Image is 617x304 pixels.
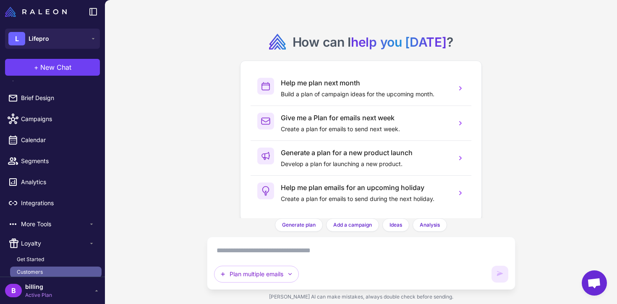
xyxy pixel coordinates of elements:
[40,62,71,72] span: New Chat
[21,114,95,124] span: Campaigns
[5,284,22,297] div: B
[29,34,49,43] span: Lifepro
[281,78,450,88] h3: Help me plan next month
[21,198,95,208] span: Integrations
[333,221,372,229] span: Add a campaign
[281,159,450,169] p: Develop a plan for launching a new product.
[21,239,88,248] span: Loyalty
[21,135,95,145] span: Calendar
[3,89,102,107] a: Brief Design
[3,194,102,212] a: Integrations
[326,218,379,232] button: Add a campaign
[3,131,102,149] a: Calendar
[21,156,95,166] span: Segments
[282,221,316,229] span: Generate plan
[3,152,102,170] a: Segments
[281,113,450,123] h3: Give me a Plan for emails next week
[5,59,100,76] button: +New Chat
[34,62,39,72] span: +
[10,267,102,278] a: Customers
[10,254,102,265] a: Get Started
[21,177,95,187] span: Analytics
[281,90,450,99] p: Build a plan of campaign ideas for the upcoming month.
[17,256,44,263] span: Get Started
[5,7,70,17] a: Raleon Logo
[351,34,447,50] span: help you [DATE]
[8,32,25,45] div: L
[25,282,52,291] span: billing
[21,219,88,229] span: More Tools
[413,218,447,232] button: Analysis
[21,93,95,103] span: Brief Design
[5,29,100,49] button: LLifepro
[281,124,450,134] p: Create a plan for emails to send next week.
[420,221,440,229] span: Analysis
[3,173,102,191] a: Analytics
[5,7,67,17] img: Raleon Logo
[275,218,323,232] button: Generate plan
[390,221,402,229] span: Ideas
[293,34,453,50] h2: How can I ?
[25,291,52,299] span: Active Plan
[582,270,607,296] div: Open chat
[207,290,515,304] div: [PERSON_NAME] AI can make mistakes, always double check before sending.
[214,266,299,283] button: Plan multiple emails
[281,148,450,158] h3: Generate a plan for a new product launch
[382,218,409,232] button: Ideas
[3,110,102,128] a: Campaigns
[17,268,43,276] span: Customers
[281,194,450,204] p: Create a plan for emails to send during the next holiday.
[281,182,450,193] h3: Help me plan emails for an upcoming holiday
